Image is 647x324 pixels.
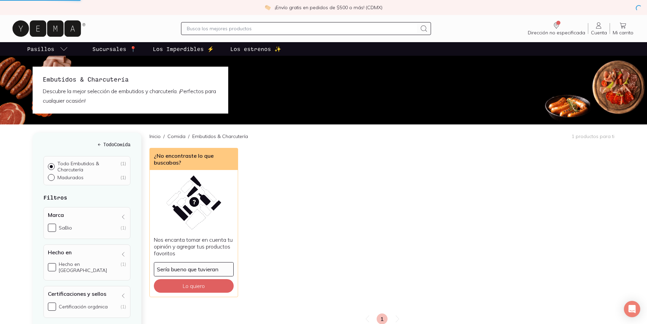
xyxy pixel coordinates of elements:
div: Marca [43,207,130,239]
div: ( 1 ) [120,174,126,181]
div: (1) [121,304,126,310]
a: Dirección no especificada [525,21,588,36]
span: Mi carrito [613,30,633,36]
a: Sucursales 📍 [91,42,138,56]
h4: Marca [48,211,64,218]
span: Cuenta [591,30,607,36]
span: Dirección no especificada [528,30,585,36]
p: Pasillos [27,45,54,53]
h4: Hecho en [48,249,72,256]
a: Inicio [149,133,161,139]
button: Lo quiero [154,279,234,293]
div: ¿No encontraste lo que buscabas? [150,148,238,170]
div: SaBio [59,225,72,231]
input: Certificación orgánica(1) [48,303,56,311]
p: Los Imperdibles ⚡️ [153,45,214,53]
a: Mi carrito [610,21,636,36]
div: Hecho en [GEOGRAPHIC_DATA] [59,261,118,273]
div: Certificaciones y sellos [43,286,130,318]
h5: ← Todo Comida [43,141,130,148]
a: ← TodoComida [43,141,130,148]
p: ¡Envío gratis en pedidos de $500 o más! (CDMX) [275,4,382,11]
div: ( 1 ) [120,160,126,173]
p: Todo Embutidos & Charcutería [57,160,120,173]
p: Sucursales 📍 [92,45,137,53]
a: Los estrenos ✨ [229,42,283,56]
div: (1) [121,225,126,231]
p: 1 productos para ti [572,133,614,139]
a: Los Imperdibles ⚡️ [151,42,215,56]
p: Embutidos & Charcutería [192,133,248,140]
input: SaBio(1) [48,224,56,232]
input: Hecho en [GEOGRAPHIC_DATA](1) [48,263,56,271]
a: Cuenta [588,21,610,36]
strong: Filtros [43,194,67,201]
p: Los estrenos ✨ [230,45,281,53]
span: / [161,133,167,140]
div: Open Intercom Messenger [624,301,640,317]
h4: Certificaciones y sellos [48,290,106,297]
div: Hecho en [43,244,130,280]
p: Descubre la mejor selección de embutidos y charcutería. ¡Perfectos para cualquier ocasión! [43,86,218,105]
span: / [185,133,192,140]
input: Busca los mejores productos [187,24,417,33]
div: Certificación orgánica [59,304,108,310]
p: Madurados [57,174,84,181]
a: pasillo-todos-link [26,42,69,56]
a: Comida [167,133,185,139]
p: Nos encanta tomar en cuenta tu opinión y agregar tus productos favoritos [154,236,234,257]
div: (1) [121,261,126,273]
h1: Embutidos & Charcutería [43,75,218,84]
img: check [265,4,271,11]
